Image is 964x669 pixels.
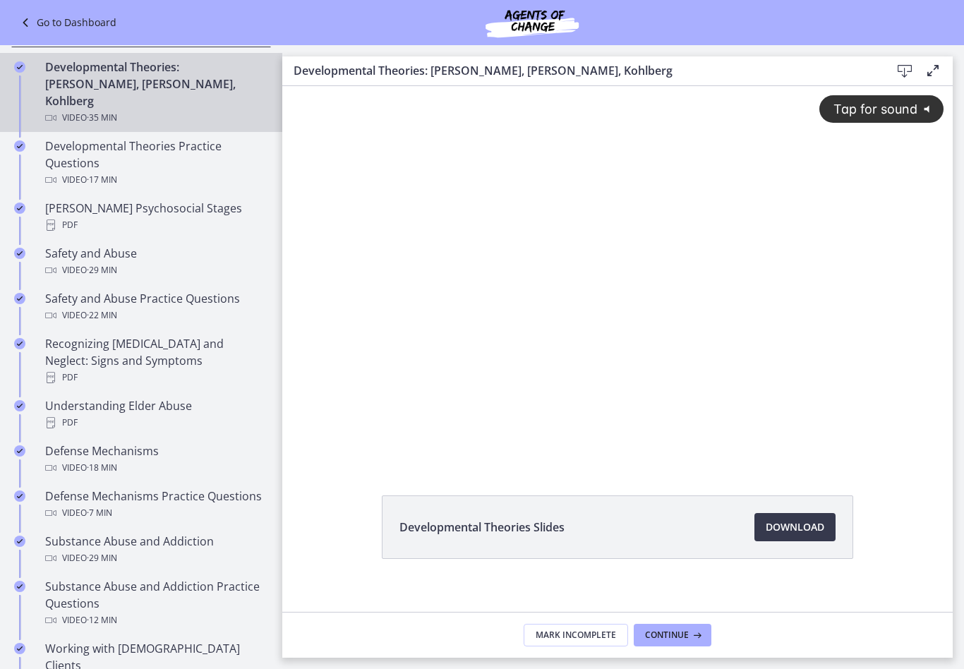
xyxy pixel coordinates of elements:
[14,490,25,502] i: Completed
[45,262,265,279] div: Video
[45,245,265,279] div: Safety and Abuse
[87,612,117,629] span: · 12 min
[14,248,25,259] i: Completed
[14,536,25,547] i: Completed
[14,581,25,592] i: Completed
[45,578,265,629] div: Substance Abuse and Addiction Practice Questions
[45,200,265,234] div: [PERSON_NAME] Psychosocial Stages
[87,262,117,279] span: · 29 min
[754,513,836,541] a: Download
[87,171,117,188] span: · 17 min
[45,488,265,522] div: Defense Mechanisms Practice Questions
[17,14,116,31] a: Go to Dashboard
[14,203,25,214] i: Completed
[14,61,25,73] i: Completed
[447,6,617,40] img: Agents of Change
[45,550,265,567] div: Video
[45,335,265,386] div: Recognizing [MEDICAL_DATA] and Neglect: Signs and Symptoms
[87,459,117,476] span: · 18 min
[634,624,711,646] button: Continue
[14,643,25,654] i: Completed
[45,533,265,567] div: Substance Abuse and Addiction
[45,414,265,431] div: PDF
[45,612,265,629] div: Video
[14,293,25,304] i: Completed
[14,338,25,349] i: Completed
[45,59,265,126] div: Developmental Theories: [PERSON_NAME], [PERSON_NAME], Kohlberg
[45,459,265,476] div: Video
[45,307,265,324] div: Video
[14,400,25,411] i: Completed
[14,140,25,152] i: Completed
[524,624,628,646] button: Mark Incomplete
[45,369,265,386] div: PDF
[399,519,565,536] span: Developmental Theories Slides
[45,109,265,126] div: Video
[87,307,117,324] span: · 22 min
[766,519,824,536] span: Download
[87,550,117,567] span: · 29 min
[45,138,265,188] div: Developmental Theories Practice Questions
[536,629,616,641] span: Mark Incomplete
[87,505,112,522] span: · 7 min
[294,62,868,79] h3: Developmental Theories: [PERSON_NAME], [PERSON_NAME], Kohlberg
[45,217,265,234] div: PDF
[45,505,265,522] div: Video
[45,442,265,476] div: Defense Mechanisms
[45,290,265,324] div: Safety and Abuse Practice Questions
[282,86,953,463] iframe: Video Lesson
[45,397,265,431] div: Understanding Elder Abuse
[45,171,265,188] div: Video
[645,629,689,641] span: Continue
[87,109,117,126] span: · 35 min
[14,445,25,457] i: Completed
